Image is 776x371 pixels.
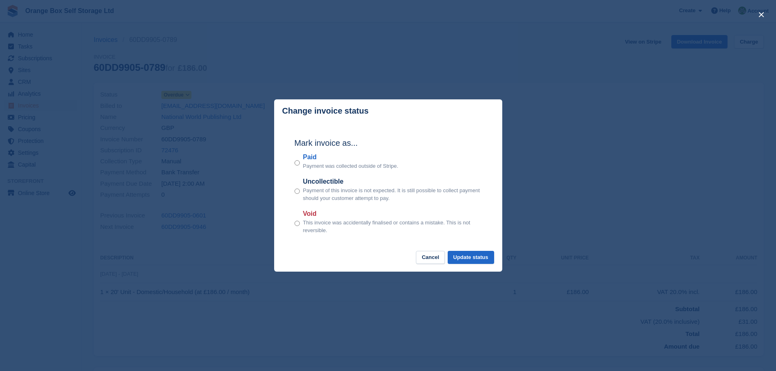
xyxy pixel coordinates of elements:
label: Uncollectible [303,177,482,187]
h2: Mark invoice as... [295,137,482,149]
p: Change invoice status [282,106,369,116]
p: This invoice was accidentally finalised or contains a mistake. This is not reversible. [303,219,482,235]
p: Payment was collected outside of Stripe. [303,162,398,170]
label: Paid [303,152,398,162]
button: Cancel [416,251,445,264]
button: Update status [448,251,494,264]
label: Void [303,209,482,219]
p: Payment of this invoice is not expected. It is still possible to collect payment should your cust... [303,187,482,202]
button: close [755,8,768,21]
